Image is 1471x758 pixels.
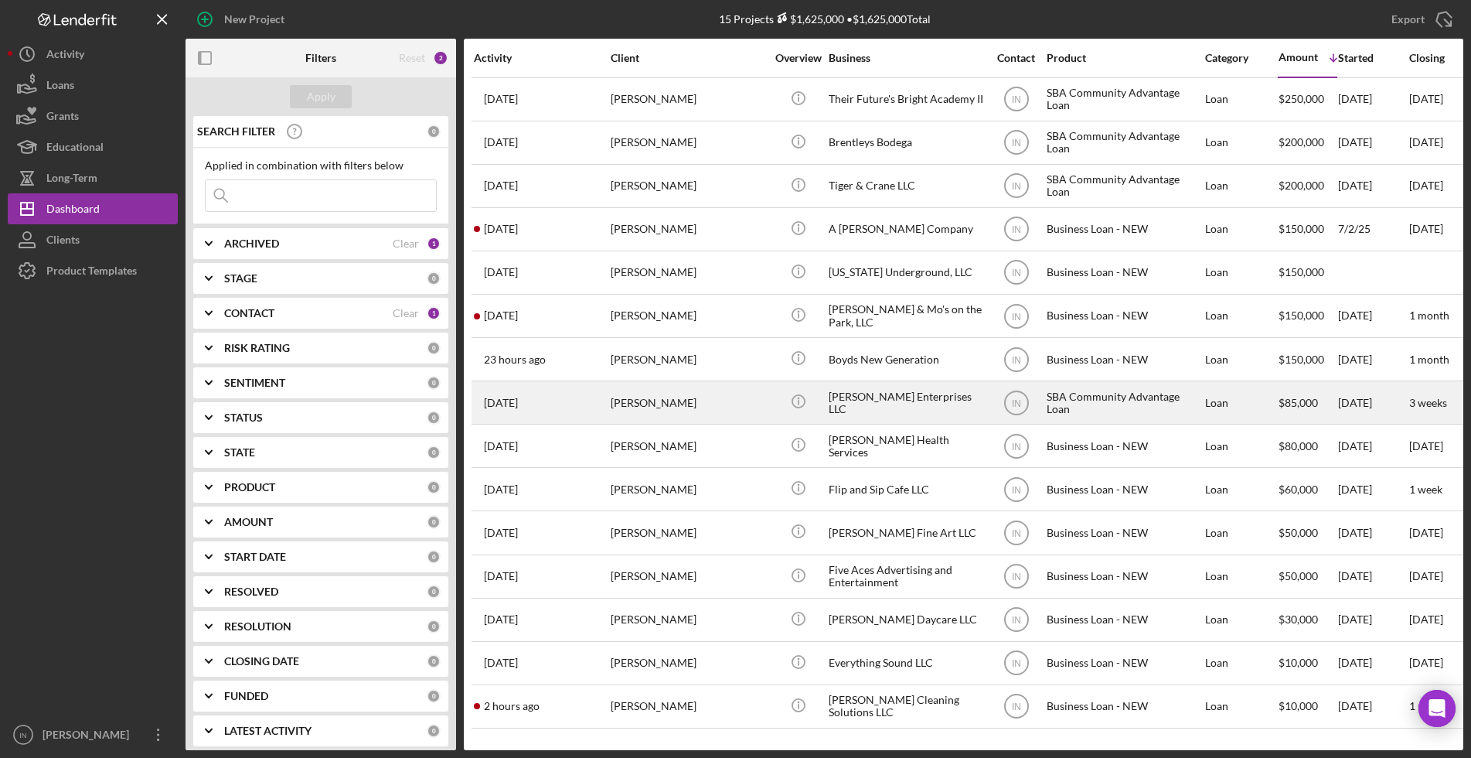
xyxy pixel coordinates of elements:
div: Grants [46,101,79,135]
div: SBA Community Advantage Loan [1047,382,1201,423]
div: Business Loan - NEW [1047,643,1201,684]
div: [DATE] [1338,599,1408,640]
span: $80,000 [1279,439,1318,452]
time: 2025-09-02 22:58 [484,266,518,278]
div: 1 [427,237,441,251]
time: [DATE] [1409,656,1443,669]
div: Contact [987,52,1045,64]
div: Business Loan - NEW [1047,686,1201,727]
b: Filters [305,52,336,64]
time: 2025-08-21 17:49 [484,483,518,496]
div: Loan [1205,425,1277,466]
div: Activity [46,39,84,73]
div: Business [829,52,983,64]
time: 2025-08-14 17:58 [484,223,518,235]
div: 0 [427,271,441,285]
div: [PERSON_NAME] & Mo's on the Park, LLC [829,295,983,336]
div: [DATE] [1338,339,1408,380]
span: $200,000 [1279,135,1324,149]
div: Overview [769,52,827,64]
b: RESOLVED [224,586,278,598]
div: Loan [1205,382,1277,423]
div: [US_STATE] Underground, LLC [829,252,983,293]
div: Five Aces Advertising and Entertainment [829,556,983,597]
div: Clear [393,307,419,319]
text: IN [1012,311,1021,322]
div: 0 [427,376,441,390]
div: Loan [1205,79,1277,120]
div: New Project [224,4,284,35]
text: IN [1012,484,1021,495]
div: [PERSON_NAME] [611,295,765,336]
button: IN[PERSON_NAME] [8,719,178,750]
a: Product Templates [8,255,178,286]
div: Category [1205,52,1277,64]
button: Dashboard [8,193,178,224]
div: Applied in combination with filters below [205,159,437,172]
div: [DATE] [1338,382,1408,423]
span: $250,000 [1279,92,1324,105]
button: Educational [8,131,178,162]
div: [DATE] [1338,643,1408,684]
div: Started [1338,52,1408,64]
div: A [PERSON_NAME] Company [829,209,983,250]
div: 0 [427,550,441,564]
time: [DATE] [1409,92,1443,105]
div: Business Loan - NEW [1047,209,1201,250]
span: $30,000 [1279,613,1318,626]
div: Business Loan - NEW [1047,469,1201,510]
div: Clear [393,237,419,250]
div: [PERSON_NAME] [611,382,765,423]
div: SBA Community Advantage Loan [1047,122,1201,163]
span: $150,000 [1279,222,1324,235]
time: 1 month [1409,353,1449,366]
button: Grants [8,101,178,131]
div: Business Loan - NEW [1047,295,1201,336]
div: Loan [1205,166,1277,207]
div: Their Future's Bright Academy II [829,79,983,120]
div: 0 [427,125,441,138]
div: [PERSON_NAME] [611,209,765,250]
div: [PERSON_NAME] [611,425,765,466]
div: Product [1047,52,1201,64]
text: IN [1012,138,1021,149]
div: [PERSON_NAME] Daycare LLC [829,599,983,640]
div: Business Loan - NEW [1047,512,1201,553]
div: Loans [46,70,74,104]
b: CLOSING DATE [224,655,299,668]
button: Activity [8,39,178,70]
div: Business Loan - NEW [1047,252,1201,293]
div: Loan [1205,209,1277,250]
a: Long-Term [8,162,178,193]
div: [PERSON_NAME] [39,719,139,754]
div: Loan [1205,599,1277,640]
time: 2025-09-04 15:22 [484,700,540,712]
text: IN [1012,702,1021,712]
div: Tiger & Crane LLC [829,166,983,207]
time: [DATE] [1409,439,1443,452]
div: SBA Community Advantage Loan [1047,79,1201,120]
div: 15 Projects • $1,625,000 Total [719,12,931,26]
div: [PERSON_NAME] [611,469,765,510]
text: IN [1012,181,1021,192]
time: 2025-08-19 15:20 [484,570,518,582]
div: Loan [1205,686,1277,727]
div: Long-Term [46,162,97,197]
text: IN [1012,615,1021,626]
span: $60,000 [1279,483,1318,496]
div: Business Loan - NEW [1047,599,1201,640]
div: [DATE] [1338,686,1408,727]
time: [DATE] [1409,179,1443,192]
div: Business Loan - NEW [1047,339,1201,380]
b: STATE [224,446,255,459]
time: 2025-08-18 12:03 [484,613,518,626]
span: $150,000 [1279,353,1324,366]
div: [DATE] [1338,556,1408,597]
button: Clients [8,224,178,255]
div: [PERSON_NAME] Fine Art LLC [829,512,983,553]
div: [DATE] [1338,512,1408,553]
div: Flip and Sip Cafe LLC [829,469,983,510]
